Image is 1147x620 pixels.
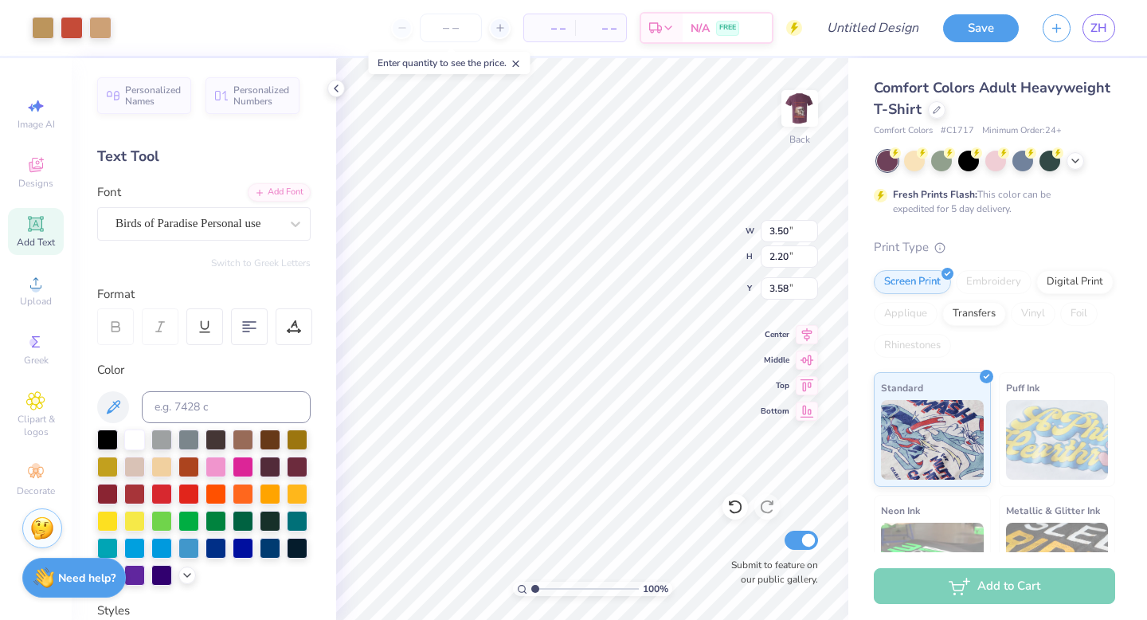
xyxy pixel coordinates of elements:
span: ZH [1090,19,1107,37]
div: Format [97,285,312,304]
div: Back [789,132,810,147]
input: Untitled Design [814,12,931,44]
span: Designs [18,177,53,190]
div: Screen Print [874,270,951,294]
span: Metallic & Glitter Ink [1006,502,1100,519]
span: 100 % [643,582,668,596]
span: N/A [691,20,710,37]
div: Color [97,361,311,379]
span: Minimum Order: 24 + [982,124,1062,138]
span: Upload [20,295,52,308]
div: Vinyl [1011,302,1055,326]
span: Middle [761,355,789,366]
span: Comfort Colors [874,124,933,138]
span: Bottom [761,406,789,417]
strong: Fresh Prints Flash: [893,188,977,201]
div: Rhinestones [874,334,951,358]
div: This color can be expedited for 5 day delivery. [893,187,1089,216]
span: Personalized Numbers [233,84,290,107]
div: Applique [874,302,938,326]
div: Styles [97,602,311,620]
span: FREE [719,22,736,33]
div: Foil [1060,302,1098,326]
a: ZH [1082,14,1115,42]
div: Transfers [942,302,1006,326]
div: Print Type [874,238,1115,257]
div: Embroidery [956,270,1032,294]
strong: Need help? [58,571,115,586]
div: Text Tool [97,146,311,167]
input: e.g. 7428 c [142,391,311,423]
span: Neon Ink [881,502,920,519]
span: Clipart & logos [8,413,64,438]
span: Comfort Colors Adult Heavyweight T-Shirt [874,78,1110,119]
input: – – [420,14,482,42]
span: Add Text [17,236,55,249]
div: Add Font [248,183,311,202]
img: Metallic & Glitter Ink [1006,523,1109,602]
label: Submit to feature on our public gallery. [722,558,818,587]
div: Enter quantity to see the price. [369,52,530,74]
div: Digital Print [1036,270,1114,294]
span: Personalized Names [125,84,182,107]
img: Standard [881,400,984,480]
img: Back [784,92,816,124]
span: Image AI [18,118,55,131]
label: Font [97,183,121,202]
button: Save [943,14,1019,42]
button: Switch to Greek Letters [211,257,311,269]
span: Standard [881,379,923,396]
span: Top [761,380,789,391]
span: Decorate [17,485,55,497]
span: Center [761,329,789,340]
img: Puff Ink [1006,400,1109,480]
span: Puff Ink [1006,379,1039,396]
span: Greek [24,354,49,367]
span: – – [585,20,617,37]
img: Neon Ink [881,523,984,602]
span: # C1717 [941,124,974,138]
span: – – [534,20,566,37]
